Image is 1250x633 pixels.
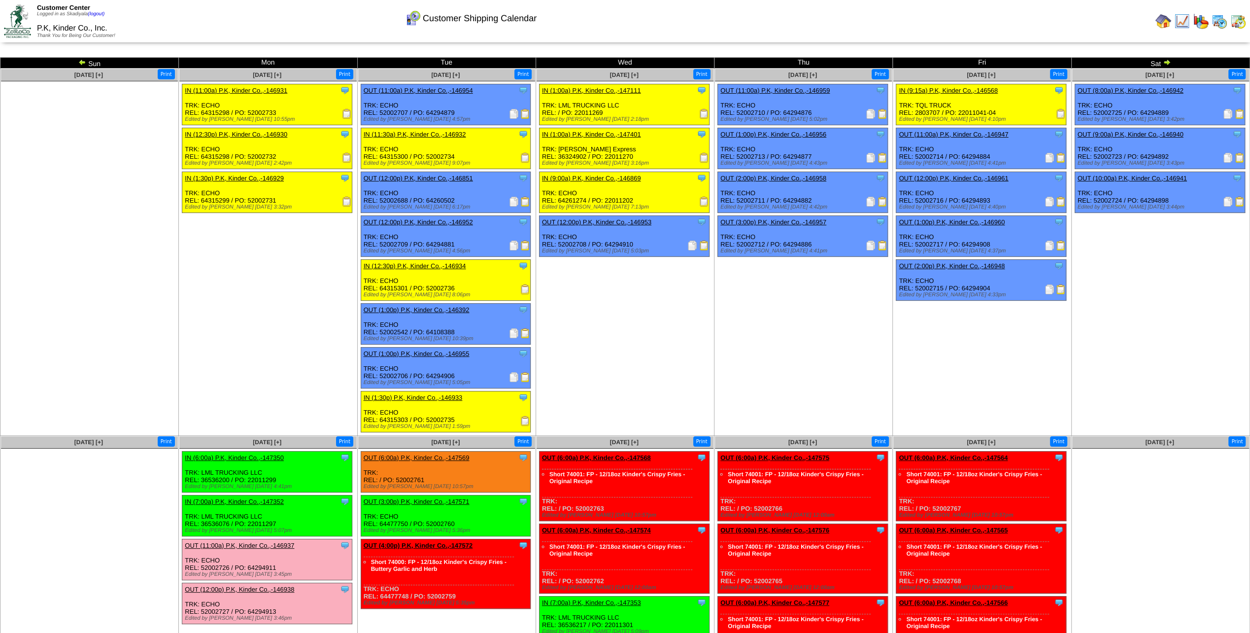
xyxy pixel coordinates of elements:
img: Tooltip [697,173,707,183]
a: IN (1:00a) P.K, Kinder Co.,-147111 [542,87,641,94]
div: TRK: LML TRUCKING LLC REL: / PO: 22011269 [539,84,709,125]
img: Receiving Document [520,284,530,294]
img: Tooltip [340,584,350,594]
a: [DATE] [+] [253,439,281,446]
div: Edited by [PERSON_NAME] [DATE] 4:56pm [364,248,531,254]
img: Packing Slip [509,197,519,207]
div: Edited by [PERSON_NAME] [DATE] 3:32pm [185,204,352,210]
div: TRK: ECHO REL: 52002726 / PO: 64294911 [182,539,352,580]
div: TRK: ECHO REL: 52002725 / PO: 64294889 [1075,84,1245,125]
a: [DATE] [+] [431,71,460,78]
img: Tooltip [1054,598,1064,607]
div: TRK: TQL TRUCK REL: 2803707 / PO: 22011041-04 [896,84,1066,125]
div: Edited by [PERSON_NAME] [DATE] 12:00am [542,585,709,591]
div: TRK: ECHO REL: 52002708 / PO: 64294910 [539,216,709,257]
div: TRK: ECHO REL: 52002707 / PO: 64294879 [361,84,531,125]
button: Print [336,436,353,447]
img: Bill of Lading [520,109,530,119]
span: [DATE] [+] [253,71,281,78]
img: Receiving Document [342,109,352,119]
div: TRK: ECHO REL: 52002711 / PO: 64294882 [718,172,888,213]
a: [DATE] [+] [967,71,995,78]
div: TRK: ECHO REL: 52002713 / PO: 64294877 [718,128,888,169]
div: TRK: ECHO REL: 64261274 / PO: 22011202 [539,172,709,213]
a: OUT (8:00a) P.K, Kinder Co.,-146942 [1078,87,1183,94]
img: calendarinout.gif [1230,13,1246,29]
img: Tooltip [518,305,528,315]
div: Edited by [PERSON_NAME] [DATE] 3:43pm [1078,160,1245,166]
a: OUT (6:00a) P.K, Kinder Co.,-147575 [720,454,829,461]
a: OUT (4:00p) P.K, Kinder Co.,-147572 [364,542,473,549]
img: Tooltip [1054,261,1064,271]
div: TRK: REL: / PO: 52002766 [718,452,888,521]
a: IN (1:30p) P.K, Kinder Co.,-146929 [185,175,284,182]
img: Packing Slip [1223,109,1233,119]
div: TRK: REL: / PO: 52002767 [896,452,1066,521]
a: OUT (1:00p) P.K, Kinder Co.,-146956 [720,131,826,138]
img: Packing Slip [687,241,697,250]
button: Print [693,69,710,79]
span: Thank You for Being Our Customer! [37,33,115,38]
a: Short 74001: FP - 12/18oz Kinder's Crispy Fries - Original Recipe [906,471,1042,485]
a: OUT (1:00p) P.K, Kinder Co.,-146960 [899,218,1005,226]
img: Tooltip [697,217,707,227]
a: IN (11:00a) P.K, Kinder Co.,-146931 [185,87,287,94]
div: TRK: REL: / PO: 52002761 [361,452,531,492]
a: OUT (12:00p) P.K, Kinder Co.,-146953 [542,218,651,226]
a: OUT (12:00p) P.K, Kinder Co.,-146938 [185,586,294,593]
button: Print [158,69,175,79]
img: Receiving Document [699,109,709,119]
img: Packing Slip [1223,197,1233,207]
div: Edited by [PERSON_NAME] [DATE] 8:06pm [364,292,531,298]
img: Tooltip [518,173,528,183]
img: Tooltip [1232,85,1242,95]
a: Short 74001: FP - 12/18oz Kinder's Crispy Fries - Original Recipe [728,471,863,485]
div: Edited by [PERSON_NAME] [DATE] 4:10pm [899,116,1066,122]
img: Bill of Lading [1056,197,1066,207]
div: Edited by [PERSON_NAME] [DATE] 3:16pm [542,160,709,166]
a: OUT (6:00a) P.K, Kinder Co.,-147564 [899,454,1008,461]
div: TRK: ECHO REL: 52002723 / PO: 64294892 [1075,128,1245,169]
img: Tooltip [340,496,350,506]
img: Receiving Document [1056,109,1066,119]
span: [DATE] [+] [788,71,817,78]
a: IN (11:30a) P.K, Kinder Co.,-146932 [364,131,466,138]
img: Bill of Lading [878,197,887,207]
td: Mon [179,58,357,69]
td: Fri [893,58,1071,69]
img: Packing Slip [866,241,876,250]
div: TRK: ECHO REL: 52002710 / PO: 64294876 [718,84,888,125]
a: OUT (11:00a) P.K, Kinder Co.,-146954 [364,87,473,94]
img: Packing Slip [509,372,519,382]
a: IN (12:30p) P.K, Kinder Co.,-146934 [364,262,466,270]
img: Bill of Lading [878,153,887,163]
div: TRK: ECHO REL: 52002716 / PO: 64294893 [896,172,1066,213]
button: Print [693,436,710,447]
a: IN (12:30p) P.K, Kinder Co.,-146930 [185,131,287,138]
div: Edited by [PERSON_NAME] [DATE] 4:33pm [899,292,1066,298]
div: Edited by [PERSON_NAME] [DATE] 5:35pm [364,600,531,606]
td: Sun [0,58,179,69]
a: OUT (6:00a) P.K, Kinder Co.,-147565 [899,527,1008,534]
img: Tooltip [1054,453,1064,462]
div: TRK: ECHO REL: 52002542 / PO: 64108388 [361,304,531,345]
td: Tue [357,58,536,69]
img: Tooltip [1232,173,1242,183]
a: OUT (6:00a) P.K, Kinder Co.,-147574 [542,527,651,534]
img: Packing Slip [1045,241,1054,250]
a: IN (1:30p) P.K, Kinder Co.,-146933 [364,394,463,401]
a: OUT (12:00p) P.K, Kinder Co.,-146851 [364,175,473,182]
div: TRK: REL: / PO: 52002762 [539,524,709,594]
div: Edited by [PERSON_NAME] [DATE] 5:03pm [542,248,709,254]
img: Packing Slip [1045,153,1054,163]
div: Edited by [PERSON_NAME] [DATE] 10:39pm [364,336,531,342]
div: Edited by [PERSON_NAME] [DATE] 10:55pm [185,116,352,122]
img: Tooltip [340,173,350,183]
img: Packing Slip [1045,197,1054,207]
span: [DATE] [+] [967,439,995,446]
div: TRK: ECHO REL: 52002717 / PO: 64294908 [896,216,1066,257]
span: [DATE] [+] [74,439,103,446]
span: Customer Center [37,4,90,11]
div: TRK: [PERSON_NAME] Express REL: 36324902 / PO: 22011270 [539,128,709,169]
